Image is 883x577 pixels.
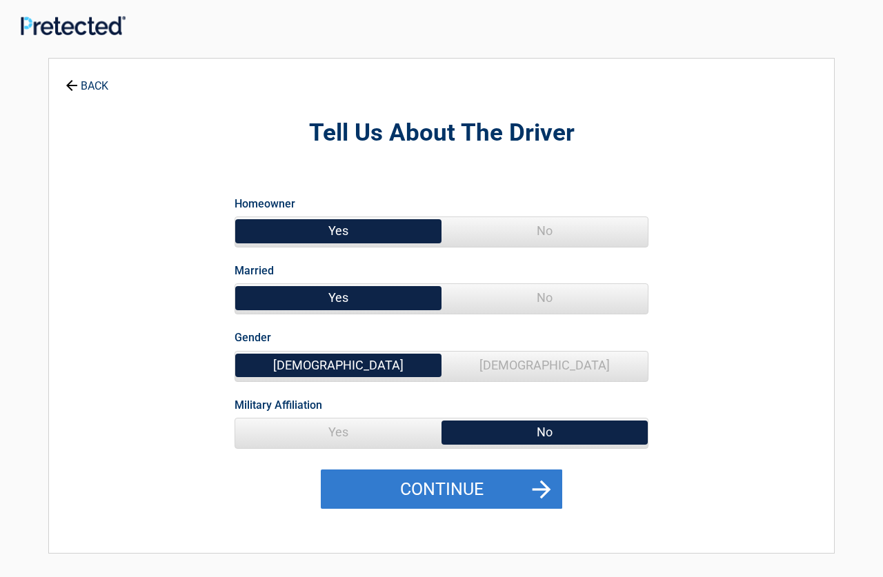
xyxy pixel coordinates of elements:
[321,469,562,509] button: Continue
[235,328,271,347] label: Gender
[441,284,648,312] span: No
[441,418,648,446] span: No
[235,352,441,379] span: [DEMOGRAPHIC_DATA]
[235,217,441,245] span: Yes
[235,418,441,446] span: Yes
[235,261,274,280] label: Married
[235,396,322,414] label: Military Affiliation
[21,16,126,35] img: Main Logo
[441,352,648,379] span: [DEMOGRAPHIC_DATA]
[441,217,648,245] span: No
[235,194,295,213] label: Homeowner
[235,284,441,312] span: Yes
[125,117,758,150] h2: Tell Us About The Driver
[63,68,111,92] a: BACK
